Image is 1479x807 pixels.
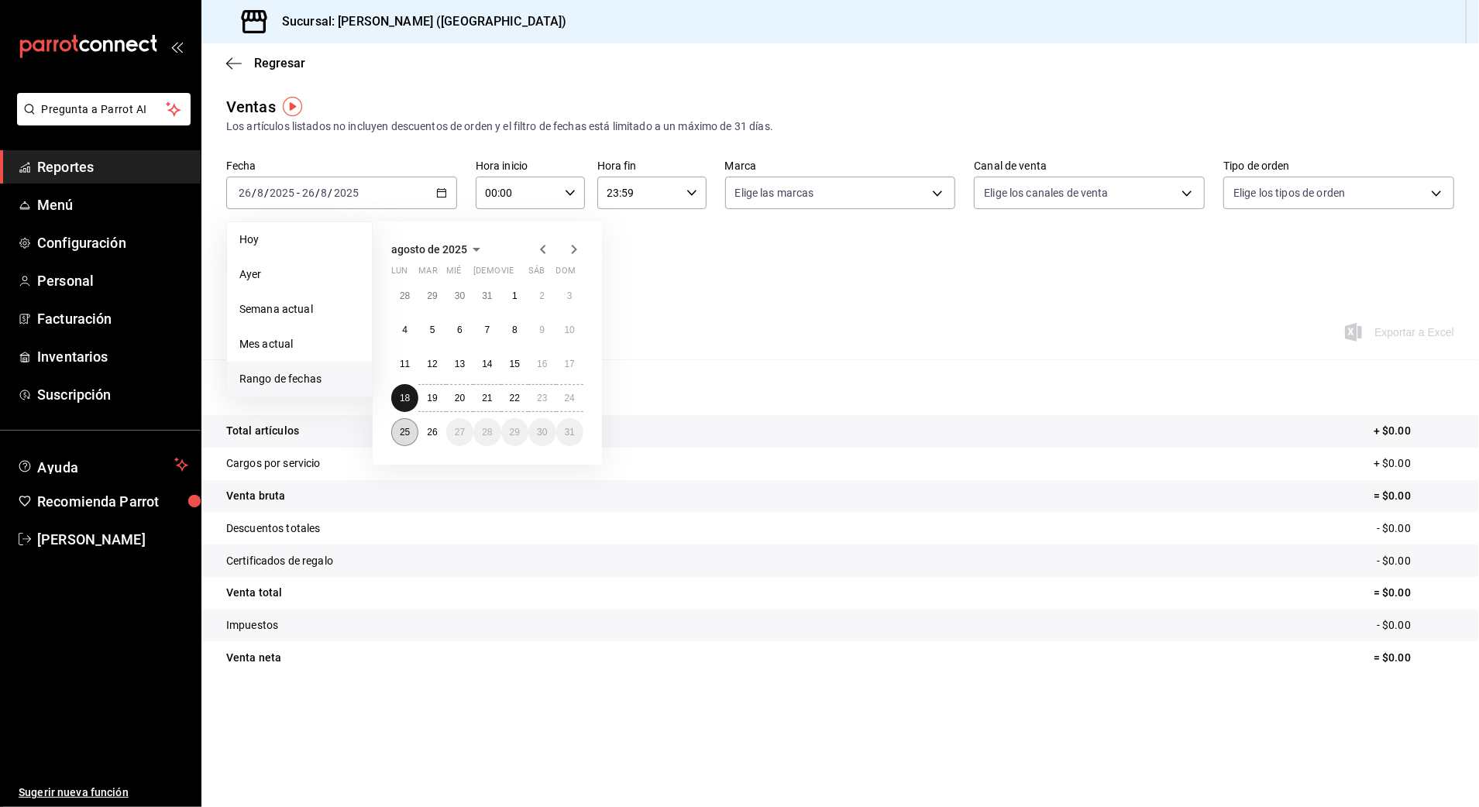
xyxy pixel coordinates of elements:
[539,290,545,301] abbr: 2 de agosto de 2025
[226,95,276,118] div: Ventas
[37,455,168,474] span: Ayuda
[226,161,457,172] label: Fecha
[567,290,573,301] abbr: 3 de agosto de 2025
[510,393,520,403] abbr: 22 de agosto de 2025
[391,316,418,344] button: 4 de agosto de 2025
[565,393,575,403] abbr: 24 de agosto de 2025
[446,316,473,344] button: 6 de agosto de 2025
[264,187,269,199] span: /
[565,325,575,335] abbr: 10 de agosto de 2025
[537,427,547,438] abbr: 30 de agosto de 2025
[37,491,188,512] span: Recomienda Parrot
[528,266,545,282] abbr: sábado
[1377,553,1454,569] p: - $0.00
[510,359,520,369] abbr: 15 de agosto de 2025
[19,785,188,801] span: Sugerir nueva función
[226,455,321,472] p: Cargos por servicio
[297,187,300,199] span: -
[400,427,410,438] abbr: 25 de agosto de 2025
[301,187,315,199] input: --
[565,427,575,438] abbr: 31 de agosto de 2025
[391,240,486,259] button: agosto de 2025
[400,290,410,301] abbr: 28 de julio de 2025
[1374,423,1454,439] p: + $0.00
[427,427,437,438] abbr: 26 de agosto de 2025
[226,520,320,537] p: Descuentos totales
[565,359,575,369] abbr: 17 de agosto de 2025
[427,359,437,369] abbr: 12 de agosto de 2025
[984,185,1108,201] span: Elige los canales de venta
[537,393,547,403] abbr: 23 de agosto de 2025
[328,187,333,199] span: /
[283,97,302,116] img: Tooltip marker
[256,187,264,199] input: --
[37,194,188,215] span: Menú
[37,529,188,550] span: [PERSON_NAME]
[391,243,467,256] span: agosto de 2025
[485,325,490,335] abbr: 7 de agosto de 2025
[418,282,445,310] button: 29 de julio de 2025
[501,384,528,412] button: 22 de agosto de 2025
[226,118,1454,135] div: Los artículos listados no incluyen descuentos de orden y el filtro de fechas está limitado a un m...
[226,56,305,70] button: Regresar
[482,393,492,403] abbr: 21 de agosto de 2025
[473,350,500,378] button: 14 de agosto de 2025
[556,418,583,446] button: 31 de agosto de 2025
[37,346,188,367] span: Inventarios
[1374,455,1454,472] p: + $0.00
[270,12,567,31] h3: Sucursal: [PERSON_NAME] ([GEOGRAPHIC_DATA])
[42,101,167,118] span: Pregunta a Parrot AI
[455,427,465,438] abbr: 27 de agosto de 2025
[391,282,418,310] button: 28 de julio de 2025
[501,316,528,344] button: 8 de agosto de 2025
[556,282,583,310] button: 3 de agosto de 2025
[226,378,1454,397] p: Resumen
[482,290,492,301] abbr: 31 de julio de 2025
[725,161,956,172] label: Marca
[37,232,188,253] span: Configuración
[446,266,461,282] abbr: miércoles
[501,350,528,378] button: 15 de agosto de 2025
[457,325,463,335] abbr: 6 de agosto de 2025
[1374,488,1454,504] p: = $0.00
[735,185,814,201] span: Elige las marcas
[418,266,437,282] abbr: martes
[226,650,281,666] p: Venta neta
[333,187,359,199] input: ----
[226,617,278,634] p: Impuestos
[418,316,445,344] button: 5 de agosto de 2025
[473,282,500,310] button: 31 de julio de 2025
[482,359,492,369] abbr: 14 de agosto de 2025
[482,427,492,438] abbr: 28 de agosto de 2025
[473,418,500,446] button: 28 de agosto de 2025
[501,266,514,282] abbr: viernes
[427,393,437,403] abbr: 19 de agosto de 2025
[170,40,183,53] button: open_drawer_menu
[11,112,191,129] a: Pregunta a Parrot AI
[400,393,410,403] abbr: 18 de agosto de 2025
[473,266,565,282] abbr: jueves
[455,290,465,301] abbr: 30 de julio de 2025
[528,384,555,412] button: 23 de agosto de 2025
[528,418,555,446] button: 30 de agosto de 2025
[512,290,518,301] abbr: 1 de agosto de 2025
[556,266,576,282] abbr: domingo
[1374,650,1454,666] p: = $0.00
[239,371,359,387] span: Rango de fechas
[455,393,465,403] abbr: 20 de agosto de 2025
[315,187,320,199] span: /
[556,384,583,412] button: 24 de agosto de 2025
[418,418,445,446] button: 26 de agosto de 2025
[391,418,418,446] button: 25 de agosto de 2025
[418,384,445,412] button: 19 de agosto de 2025
[1223,161,1454,172] label: Tipo de orden
[391,350,418,378] button: 11 de agosto de 2025
[501,282,528,310] button: 1 de agosto de 2025
[1374,585,1454,601] p: = $0.00
[446,384,473,412] button: 20 de agosto de 2025
[427,290,437,301] abbr: 29 de julio de 2025
[501,418,528,446] button: 29 de agosto de 2025
[528,316,555,344] button: 9 de agosto de 2025
[430,325,435,335] abbr: 5 de agosto de 2025
[539,325,545,335] abbr: 9 de agosto de 2025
